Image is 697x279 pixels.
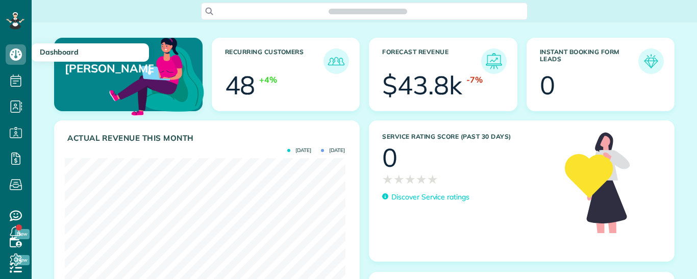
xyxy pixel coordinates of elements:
img: icon_form_leads-04211a6a04a5b2264e4ee56bc0799ec3eb69b7e499cbb523a139df1d13a81ae0.png [641,51,661,71]
h3: Instant Booking Form Leads [540,48,639,74]
img: icon_forecast_revenue-8c13a41c7ed35a8dcfafea3cbb826a0462acb37728057bba2d056411b612bbbe.png [484,51,504,71]
span: [DATE] [287,148,311,153]
span: [DATE] [321,148,345,153]
img: dashboard_welcome-42a62b7d889689a78055ac9021e634bf52bae3f8056760290aed330b23ab8690.png [107,26,206,125]
span: ★ [393,170,405,188]
div: 48 [225,72,256,98]
span: Search ZenMaid… [339,6,396,16]
div: -7% [466,74,483,86]
h3: Service Rating score (past 30 days) [382,133,555,140]
a: Discover Service ratings [382,192,469,202]
div: 0 [382,145,397,170]
span: Dashboard [40,47,79,57]
h3: Recurring Customers [225,48,324,74]
span: ★ [416,170,427,188]
div: 0 [540,72,555,98]
div: +4% [259,74,277,86]
p: Welcome back, [PERSON_NAME]! [65,48,154,75]
h3: Forecast Revenue [382,48,481,74]
img: icon_recurring_customers-cf858462ba22bcd05b5a5880d41d6543d210077de5bb9ebc9590e49fd87d84ed.png [326,51,346,71]
div: $43.8k [382,72,462,98]
span: ★ [382,170,393,188]
span: ★ [405,170,416,188]
p: Discover Service ratings [391,192,469,202]
h3: Actual Revenue this month [67,134,349,143]
span: ★ [427,170,438,188]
